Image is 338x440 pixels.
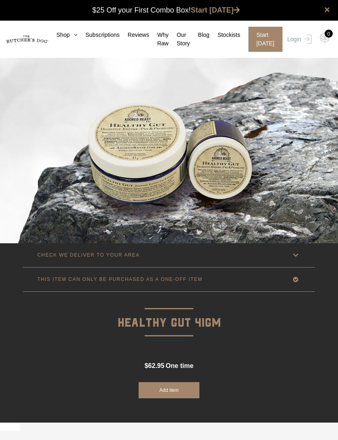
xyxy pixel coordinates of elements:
[240,27,285,52] a: Start [DATE]
[149,31,169,48] a: Why Raw
[48,31,77,39] a: Shop
[169,31,190,48] a: Our Story
[148,362,165,369] span: 62.95
[248,27,282,52] span: Start [DATE]
[166,362,193,369] span: one time
[285,27,312,52] a: Login
[77,31,120,39] a: Subscriptions
[145,362,148,369] span: $
[23,243,315,267] a: CHECK WE DELIVER TO YOUR AREA
[191,6,240,14] a: Start [DATE]
[120,31,149,39] a: Reviews
[320,32,330,43] img: TBD_Cart-Empty.png
[324,5,330,15] a: close
[139,382,199,398] button: Add item
[325,30,333,38] div: 0
[23,268,315,291] a: THIS ITEM CAN ONLY BE PURCHASED AS A ONE-OFF ITEM
[190,31,210,39] a: Blog
[210,31,240,39] a: Stockists
[23,292,315,333] p: Healthy Gut 41gm
[37,276,203,282] p: THIS ITEM CAN ONLY BE PURCHASED AS A ONE-OFF ITEM
[37,252,140,258] p: CHECK WE DELIVER TO YOUR AREA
